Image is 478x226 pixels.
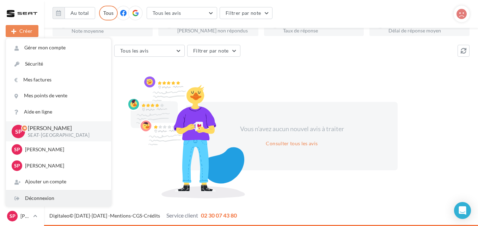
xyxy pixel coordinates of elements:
[220,7,273,19] button: Filtrer par note
[53,7,95,19] button: Au total
[114,45,185,57] button: Tous les avis
[25,162,103,169] p: [PERSON_NAME]
[49,213,237,219] span: © [DATE]-[DATE] - - -
[6,56,111,72] a: Sécurité
[110,213,131,219] a: Mentions
[20,213,30,220] p: [PERSON_NAME]
[187,45,240,57] button: Filtrer par note
[6,25,38,37] button: Créer
[25,146,103,153] p: [PERSON_NAME]
[10,213,16,220] span: Sp
[6,209,38,223] a: Sp [PERSON_NAME]
[28,124,100,132] p: [PERSON_NAME]
[6,174,111,190] div: Ajouter un compte
[49,213,69,219] a: Digitaleo
[6,25,38,37] div: Nouvelle campagne
[263,139,320,148] button: Consulter tous les avis
[201,212,237,219] span: 02 30 07 43 80
[14,162,20,169] span: Sp
[65,7,95,19] button: Au total
[231,124,353,134] div: Vous n'avez aucun nouvel avis à traiter
[99,6,118,20] div: Tous
[6,190,111,206] div: Déconnexion
[120,48,149,54] span: Tous les avis
[15,127,22,135] span: Sp
[454,202,471,219] div: Open Intercom Messenger
[147,7,217,19] button: Tous les avis
[14,146,20,153] span: Sp
[144,213,160,219] a: Crédits
[166,212,198,219] span: Service client
[388,28,464,33] div: Délai de réponse moyen
[6,40,111,56] a: Gérer mon compte
[283,28,358,33] div: Taux de réponse
[6,72,111,88] a: Mes factures
[153,10,181,16] span: Tous les avis
[177,28,253,33] div: [PERSON_NAME] non répondus
[6,104,111,120] a: Aide en ligne
[6,88,111,104] a: Mes points de vente
[133,213,142,219] a: CGS
[72,29,147,33] div: Note moyenne
[28,132,100,139] p: SEAT-[GEOGRAPHIC_DATA]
